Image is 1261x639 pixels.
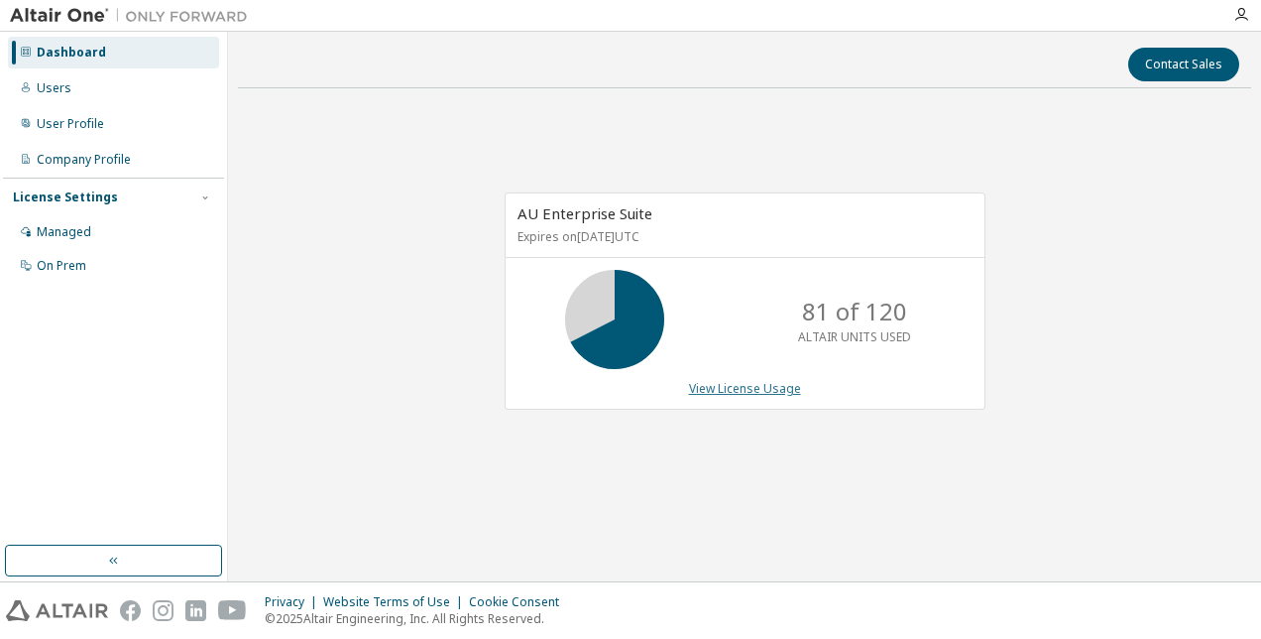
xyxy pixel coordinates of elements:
img: Altair One [10,6,258,26]
div: User Profile [37,116,104,132]
img: instagram.svg [153,600,173,621]
div: Privacy [265,594,323,610]
div: Website Terms of Use [323,594,469,610]
div: Cookie Consent [469,594,571,610]
img: altair_logo.svg [6,600,108,621]
p: ALTAIR UNITS USED [798,328,911,345]
div: Managed [37,224,91,240]
div: License Settings [13,190,118,205]
a: View License Usage [689,380,801,397]
div: Dashboard [37,45,106,61]
p: 81 of 120 [802,295,907,328]
div: Users [37,80,71,96]
p: © 2025 Altair Engineering, Inc. All Rights Reserved. [265,610,571,627]
div: On Prem [37,258,86,274]
img: youtube.svg [218,600,247,621]
div: Company Profile [37,152,131,168]
button: Contact Sales [1128,48,1239,81]
p: Expires on [DATE] UTC [517,228,968,245]
img: linkedin.svg [185,600,206,621]
img: facebook.svg [120,600,141,621]
span: AU Enterprise Suite [517,203,652,223]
